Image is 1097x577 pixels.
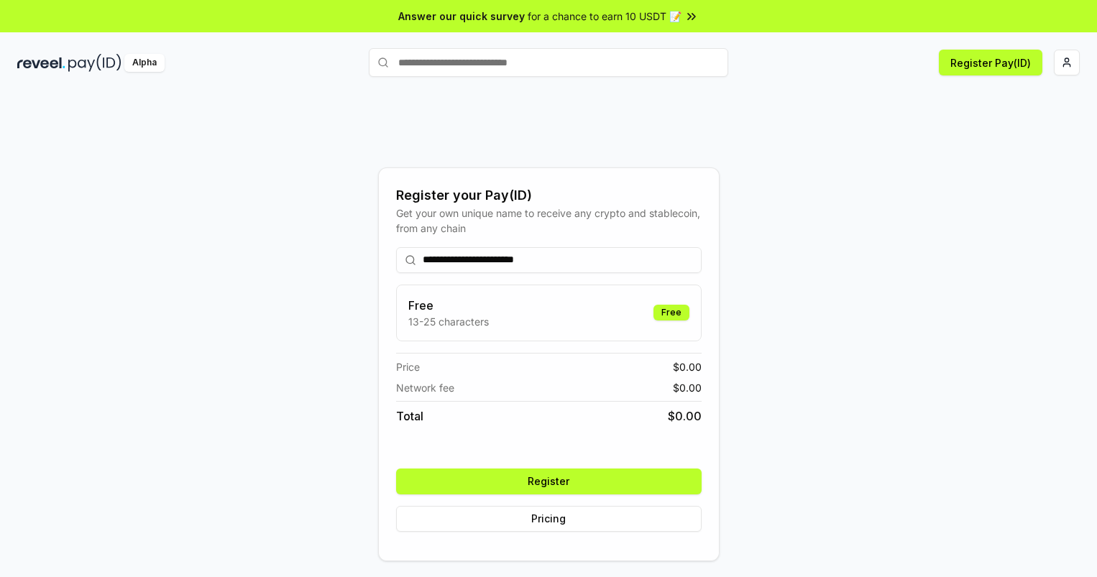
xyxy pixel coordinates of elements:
[396,380,454,395] span: Network fee
[398,9,525,24] span: Answer our quick survey
[668,407,702,425] span: $ 0.00
[396,407,423,425] span: Total
[396,359,420,374] span: Price
[408,314,489,329] p: 13-25 characters
[396,206,702,236] div: Get your own unique name to receive any crypto and stablecoin, from any chain
[673,380,702,395] span: $ 0.00
[653,305,689,320] div: Free
[939,50,1042,75] button: Register Pay(ID)
[396,185,702,206] div: Register your Pay(ID)
[673,359,702,374] span: $ 0.00
[396,506,702,532] button: Pricing
[396,468,702,494] button: Register
[17,54,65,72] img: reveel_dark
[408,297,489,314] h3: Free
[68,54,121,72] img: pay_id
[124,54,165,72] div: Alpha
[528,9,681,24] span: for a chance to earn 10 USDT 📝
